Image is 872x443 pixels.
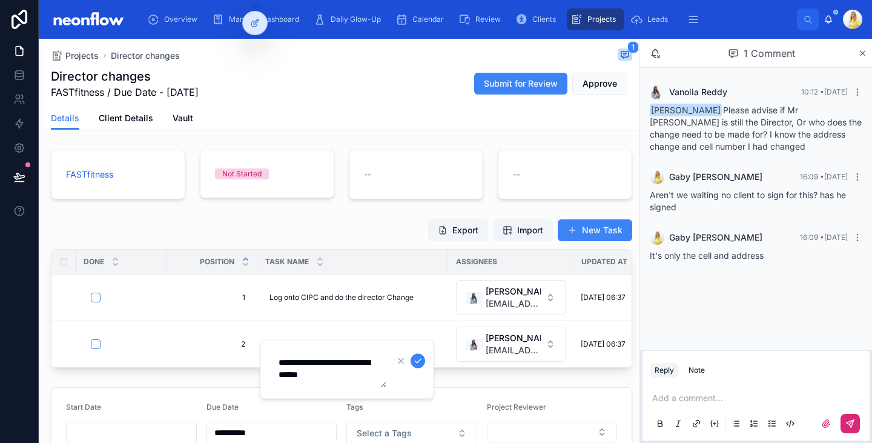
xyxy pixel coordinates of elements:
[173,107,193,132] a: Vault
[364,168,371,181] span: --
[357,427,412,439] span: Select a Tags
[99,112,153,124] span: Client Details
[572,73,627,95] button: Approve
[208,8,308,30] a: Manager Dashboard
[669,86,727,98] span: Vanolia Reddy
[392,8,452,30] a: Calendar
[744,46,795,61] span: 1 Comment
[650,105,862,152] span: Please advise if Mr [PERSON_NAME] is still the Director, Or who does the change need to be made f...
[310,8,389,30] a: Daily Glow-Up
[137,6,797,33] div: scrollable content
[51,107,79,130] a: Details
[650,250,764,261] span: It's only the cell and address
[265,257,309,267] span: Task Name
[65,50,99,62] span: Projects
[346,402,363,411] span: Tags
[669,171,762,183] span: Gaby [PERSON_NAME]
[428,219,488,241] button: Export
[51,112,79,124] span: Details
[567,8,624,30] a: Projects
[111,50,180,62] a: Director changes
[583,78,617,90] span: Approve
[48,10,128,29] img: App logo
[800,172,848,181] span: 16:09 • [DATE]
[669,231,762,244] span: Gaby [PERSON_NAME]
[486,332,541,344] span: [PERSON_NAME]
[206,402,239,411] span: Due Date
[627,41,639,53] span: 1
[269,293,414,302] span: Log onto CIPC and do the director Change
[229,15,299,24] span: Manager Dashboard
[650,190,846,212] span: Aren't we waiting no client to sign for this? has he signed
[331,15,381,24] span: Daily Glow-Up
[513,168,520,181] span: --
[650,104,722,116] span: [PERSON_NAME]
[684,363,710,378] button: Note
[532,15,556,24] span: Clients
[484,78,558,90] span: Submit for Review
[650,363,679,378] button: Reply
[581,339,626,349] span: [DATE] 06:37
[587,15,616,24] span: Projects
[51,50,99,62] a: Projects
[51,85,199,99] span: FASTfitness / Due Date - [DATE]
[581,293,626,302] span: [DATE] 06:37
[99,107,153,132] a: Client Details
[475,15,501,24] span: Review
[487,422,618,442] button: Select Button
[412,15,444,24] span: Calendar
[517,224,543,236] span: Import
[222,168,262,179] div: Not Started
[144,8,206,30] a: Overview
[581,257,627,267] span: Updated at
[487,402,546,411] span: Project Reviewer
[486,344,541,356] span: [EMAIL_ADDRESS][DOMAIN_NAME]
[474,73,567,95] button: Submit for Review
[200,257,234,267] span: Position
[179,339,245,349] span: 2
[801,87,848,96] span: 10:12 • [DATE]
[51,68,199,85] h1: Director changes
[456,280,566,315] button: Select Button
[66,402,101,411] span: Start Date
[558,219,632,241] button: New Task
[455,8,509,30] a: Review
[486,285,541,298] span: [PERSON_NAME]
[800,233,848,242] span: 16:09 • [DATE]
[164,15,197,24] span: Overview
[84,257,104,267] span: Done
[493,219,553,241] button: Import
[512,8,564,30] a: Clients
[456,257,497,267] span: Assignees
[486,298,541,310] span: [EMAIL_ADDRESS][DOMAIN_NAME]
[647,15,668,24] span: Leads
[173,112,193,124] span: Vault
[456,327,566,362] button: Select Button
[179,293,245,302] span: 1
[627,8,676,30] a: Leads
[66,168,113,181] a: FASTfitness
[689,365,705,375] div: Note
[618,48,632,63] button: 1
